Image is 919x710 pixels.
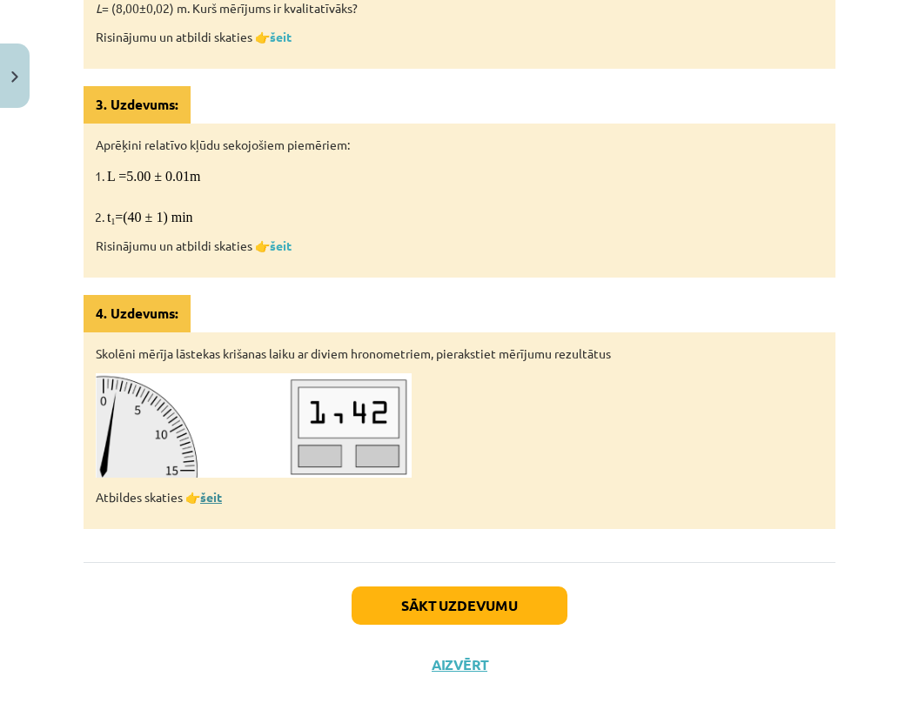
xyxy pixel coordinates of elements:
[107,210,111,224] span: t
[190,169,200,184] span: m
[96,237,823,255] p: ​​Risinājumu un atbildi skaties 👉
[126,169,190,184] span: 5.00 ± 0.01
[111,210,192,224] span: =(40 ± 1) min
[96,345,823,363] p: Skolēni mērīja lāstekas krišanas laiku ar diviem hronometriem, pierakstiet mērījumu rezultātus
[270,29,292,44] a: šeit
[84,295,191,332] div: 4. Uzdevums:
[84,86,191,124] div: 3. Uzdevums:
[200,489,222,505] a: šeit
[111,217,115,226] sub: 1
[96,488,823,506] p: Atbildes skaties 👉
[352,586,567,625] button: Sākt uzdevumu
[11,71,18,83] img: icon-close-lesson-0947bae3869378f0d4975bcd49f059093ad1ed9edebbc8119c70593378902aed.svg
[96,136,823,154] p: Aprēķini relatīvo kļūdu sekojošiem piemēriem:
[107,169,126,184] span: L =
[96,28,823,46] p: Risinājumu un atbildi skaties 👉
[426,656,493,673] button: Aizvērt
[270,238,292,253] a: šeit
